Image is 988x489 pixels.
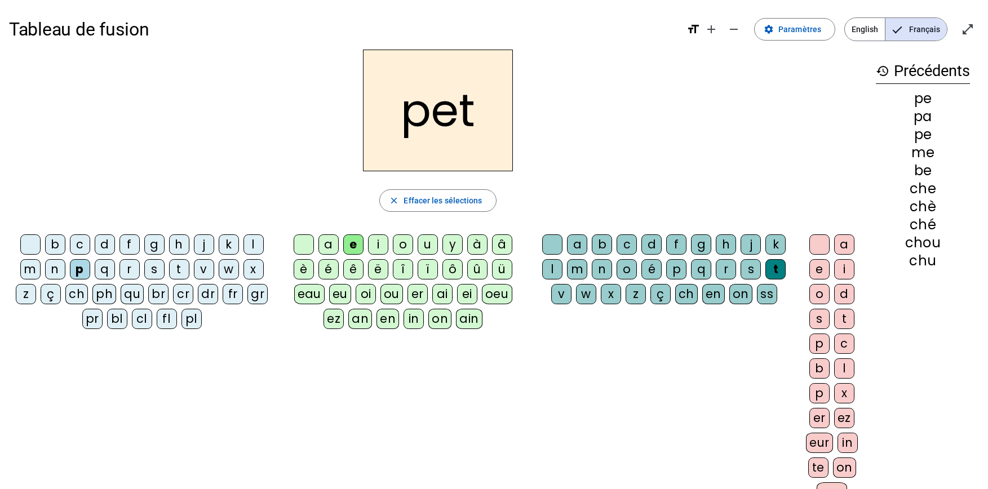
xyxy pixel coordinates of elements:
[376,309,399,329] div: en
[838,433,858,453] div: in
[885,18,947,41] span: Français
[404,309,424,329] div: in
[666,259,686,279] div: p
[343,259,364,279] div: ê
[845,18,885,41] span: English
[778,23,821,36] span: Paramètres
[492,259,512,279] div: ü
[754,18,835,41] button: Paramètres
[765,259,786,279] div: t
[41,284,61,304] div: ç
[700,18,723,41] button: Augmenter la taille de la police
[95,234,115,255] div: d
[404,194,482,207] span: Effacer les sélections
[626,284,646,304] div: z
[380,284,403,304] div: ou
[876,128,970,141] div: pe
[691,234,711,255] div: g
[705,23,718,36] mat-icon: add
[148,284,169,304] div: br
[723,18,745,41] button: Diminuer la taille de la police
[121,284,144,304] div: qu
[876,200,970,214] div: chè
[567,234,587,255] div: a
[834,284,854,304] div: d
[876,64,889,78] mat-icon: history
[379,189,496,212] button: Effacer les sélections
[181,309,202,329] div: pl
[70,234,90,255] div: c
[876,146,970,159] div: me
[492,234,512,255] div: â
[876,182,970,195] div: che
[324,309,344,329] div: ez
[318,259,339,279] div: é
[157,309,177,329] div: fl
[691,259,711,279] div: q
[343,234,364,255] div: e
[329,284,351,304] div: eu
[432,284,453,304] div: ai
[809,334,830,354] div: p
[16,284,36,304] div: z
[393,259,413,279] div: î
[194,259,214,279] div: v
[876,92,970,105] div: pe
[961,23,974,36] mat-icon: open_in_full
[247,284,268,304] div: gr
[641,259,662,279] div: é
[368,259,388,279] div: ë
[45,259,65,279] div: n
[418,234,438,255] div: u
[741,234,761,255] div: j
[809,284,830,304] div: o
[592,234,612,255] div: b
[833,457,856,478] div: on
[356,284,376,304] div: oi
[809,408,830,428] div: er
[442,234,463,255] div: y
[132,309,152,329] div: cl
[834,309,854,329] div: t
[592,259,612,279] div: n
[956,18,979,41] button: Entrer en plein écran
[119,234,140,255] div: f
[641,234,662,255] div: d
[173,284,193,304] div: cr
[809,383,830,403] div: p
[9,11,677,47] h1: Tableau de fusion
[169,259,189,279] div: t
[20,259,41,279] div: m
[243,234,264,255] div: l
[363,50,513,171] h2: pet
[741,259,761,279] div: s
[666,234,686,255] div: f
[542,259,562,279] div: l
[198,284,218,304] div: dr
[729,284,752,304] div: on
[456,309,482,329] div: ain
[294,259,314,279] div: è
[675,284,698,304] div: ch
[393,234,413,255] div: o
[294,284,325,304] div: eau
[576,284,596,304] div: w
[716,259,736,279] div: r
[765,234,786,255] div: k
[834,383,854,403] div: x
[467,259,488,279] div: û
[92,284,116,304] div: ph
[806,433,833,453] div: eur
[617,259,637,279] div: o
[551,284,571,304] div: v
[70,259,90,279] div: p
[809,358,830,379] div: b
[844,17,947,41] mat-button-toggle-group: Language selection
[650,284,671,304] div: ç
[243,259,264,279] div: x
[82,309,103,329] div: pr
[834,234,854,255] div: a
[617,234,637,255] div: c
[389,195,399,206] mat-icon: close
[219,259,239,279] div: w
